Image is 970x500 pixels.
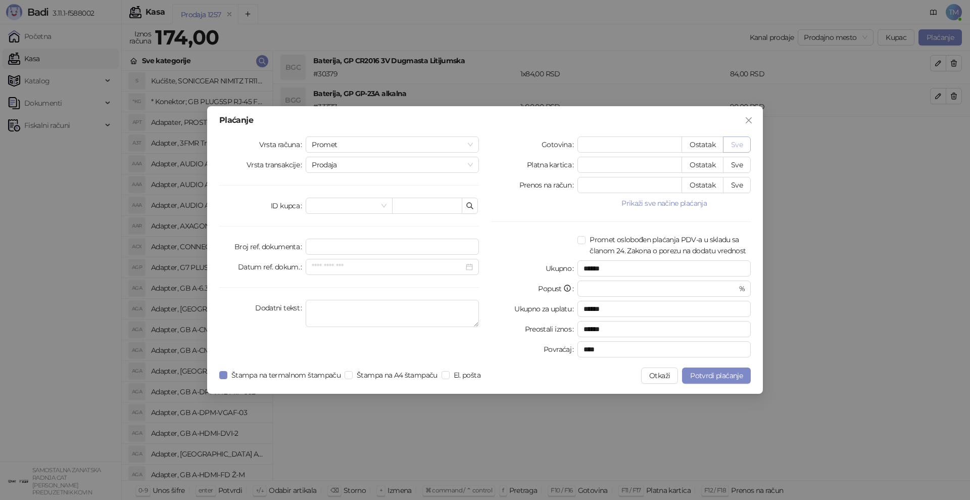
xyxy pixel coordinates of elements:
div: Plaćanje [219,116,751,124]
button: Prikaži sve načine plaćanja [577,197,751,209]
button: Sve [723,157,751,173]
span: Štampa na A4 štampaču [353,370,442,381]
label: ID kupca [271,198,306,214]
label: Datum ref. dokum. [238,259,306,275]
label: Prenos na račun [519,177,578,193]
button: Otkaži [641,368,678,384]
label: Dodatni tekst [255,300,306,316]
input: Datum ref. dokum. [312,261,464,272]
button: Ostatak [682,137,723,153]
label: Platna kartica [527,157,577,173]
button: Ostatak [682,157,723,173]
label: Povraćaj [544,341,577,357]
label: Vrsta računa [259,137,306,153]
label: Popust [538,281,577,297]
label: Gotovina [542,137,577,153]
button: Potvrdi plaćanje [682,368,751,384]
label: Preostali iznos [525,321,578,337]
input: Broj ref. dokumenta [306,239,479,255]
textarea: Dodatni tekst [306,300,479,327]
span: Promet [312,137,473,152]
button: Sve [723,137,751,153]
button: Close [741,112,757,128]
label: Ukupno za uplatu [514,301,577,317]
label: Ukupno [546,260,578,277]
span: Promet oslobođen plaćanja PDV-a u skladu sa članom 24. Zakona o porezu na dodatu vrednost [586,234,751,256]
span: El. pošta [450,370,484,381]
span: Štampa na termalnom štampaču [227,370,345,381]
span: Potvrdi plaćanje [690,371,743,380]
span: Prodaja [312,157,473,172]
button: Sve [723,177,751,193]
label: Broj ref. dokumenta [234,239,306,255]
span: close [745,116,753,124]
button: Ostatak [682,177,723,193]
label: Vrsta transakcije [247,157,306,173]
span: Zatvori [741,116,757,124]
